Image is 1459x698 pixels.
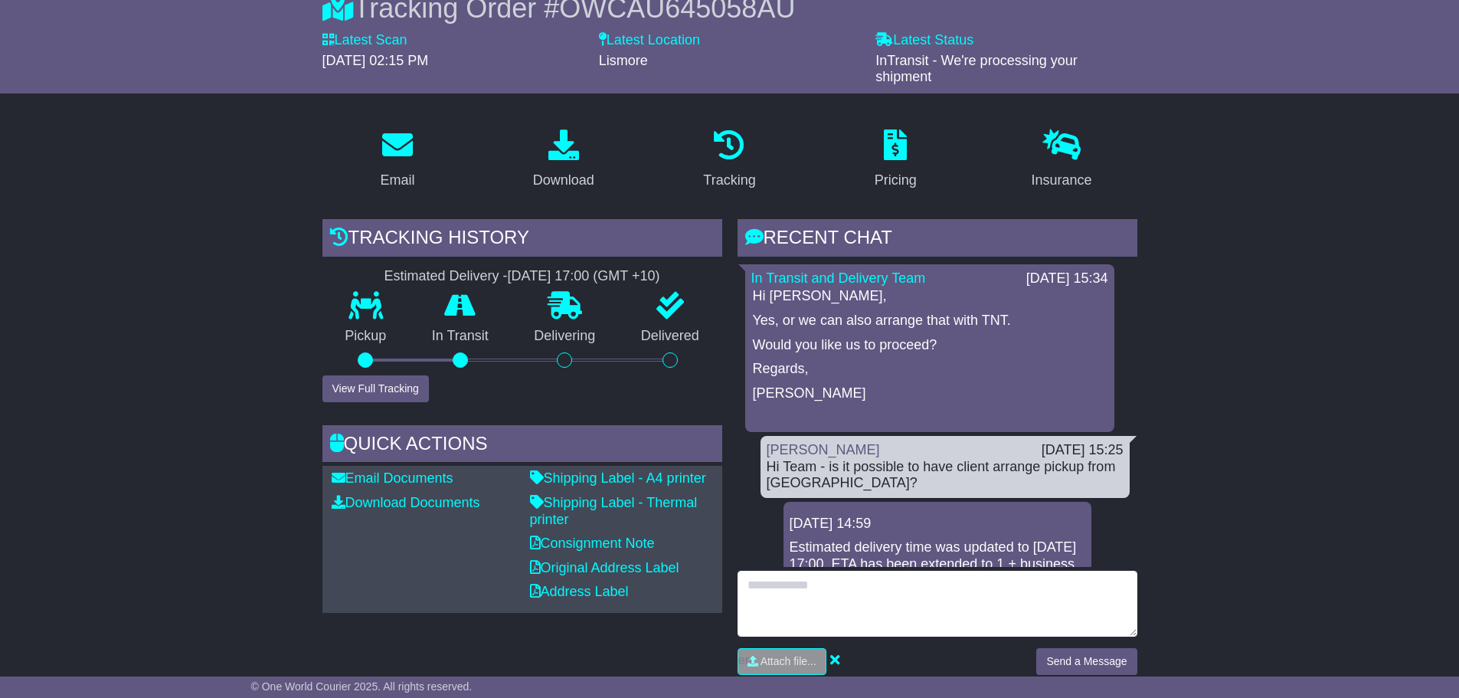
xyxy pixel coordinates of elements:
[753,313,1107,329] p: Yes, or we can also arrange that with TNT.
[751,270,926,286] a: In Transit and Delivery Team
[599,53,648,68] span: Lismore
[508,268,660,285] div: [DATE] 17:00 (GMT +10)
[322,425,722,467] div: Quick Actions
[618,328,722,345] p: Delivered
[865,124,927,196] a: Pricing
[251,680,473,693] span: © One World Courier 2025. All rights reserved.
[530,584,629,599] a: Address Label
[530,560,679,575] a: Original Address Label
[533,170,594,191] div: Download
[322,375,429,402] button: View Full Tracking
[1026,270,1108,287] div: [DATE] 15:34
[322,219,722,261] div: Tracking history
[693,124,765,196] a: Tracking
[409,328,512,345] p: In Transit
[322,268,722,285] div: Estimated Delivery -
[530,495,698,527] a: Shipping Label - Thermal printer
[523,124,604,196] a: Download
[703,170,755,191] div: Tracking
[875,170,917,191] div: Pricing
[370,124,424,196] a: Email
[753,337,1107,354] p: Would you like us to proceed?
[322,328,410,345] p: Pickup
[599,32,700,49] label: Latest Location
[767,459,1124,492] div: Hi Team - is it possible to have client arrange pickup from [GEOGRAPHIC_DATA]?
[1032,170,1092,191] div: Insurance
[753,288,1107,305] p: Hi [PERSON_NAME],
[767,442,880,457] a: [PERSON_NAME]
[332,495,480,510] a: Download Documents
[738,219,1137,261] div: RECENT CHAT
[1036,648,1137,675] button: Send a Message
[380,170,414,191] div: Email
[530,536,655,551] a: Consignment Note
[1042,442,1124,459] div: [DATE] 15:25
[1022,124,1102,196] a: Insurance
[753,361,1107,378] p: Regards,
[875,53,1078,85] span: InTransit - We're processing your shipment
[512,328,619,345] p: Delivering
[530,470,706,486] a: Shipping Label - A4 printer
[753,385,1107,402] p: [PERSON_NAME]
[790,539,1085,589] div: Estimated delivery time was updated to [DATE] 17:00. ETA has been extended to 1 + business day..
[875,32,973,49] label: Latest Status
[322,32,407,49] label: Latest Scan
[322,53,429,68] span: [DATE] 02:15 PM
[790,516,1085,533] div: [DATE] 14:59
[332,470,453,486] a: Email Documents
